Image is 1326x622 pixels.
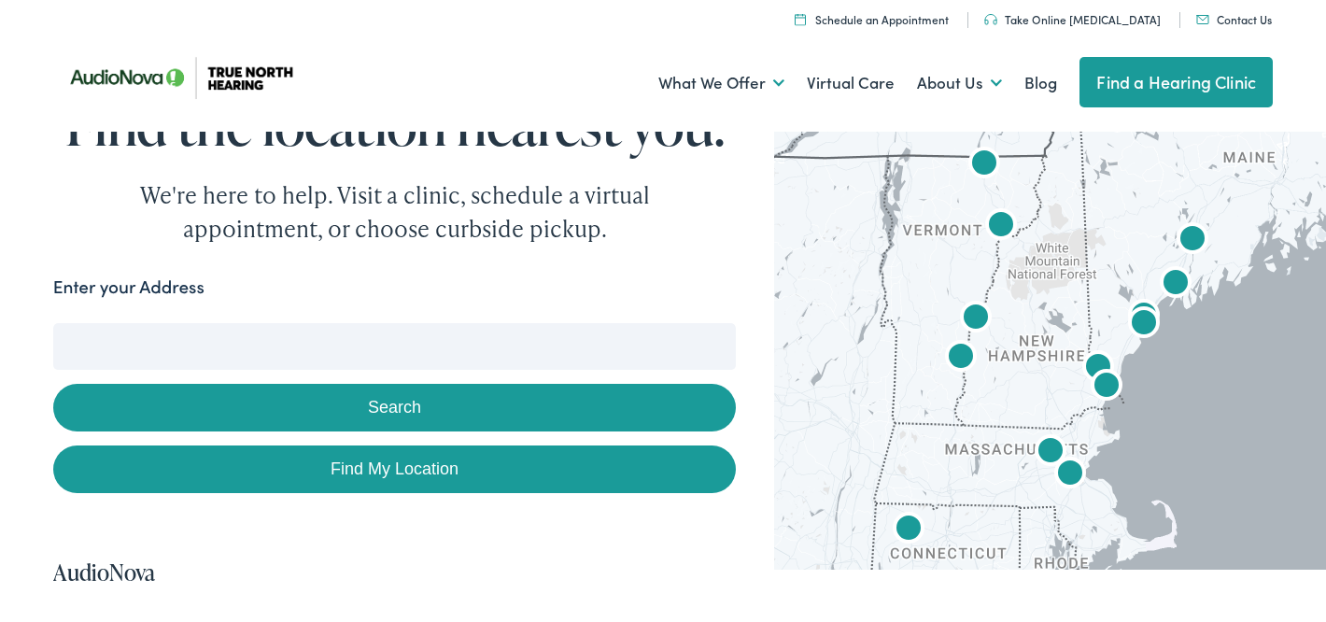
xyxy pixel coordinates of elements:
div: AudioNova [886,508,931,553]
a: Virtual Care [807,49,895,118]
a: Schedule an Appointment [795,11,949,27]
img: Mail icon in color code ffb348, used for communication purposes [1196,15,1209,24]
div: AudioNova [1121,295,1166,340]
a: Find My Location [53,445,737,493]
img: Icon symbolizing a calendar in color code ffb348 [795,13,806,25]
div: True North Hearing by AudioNova [953,297,998,342]
img: Headphones icon in color code ffb348 [984,14,997,25]
div: AudioNova [962,143,1007,188]
div: AudioNova [979,205,1023,249]
div: AudioNova [1028,431,1073,475]
a: About Us [917,49,1002,118]
div: AudioNova [938,336,983,381]
a: Blog [1024,49,1057,118]
div: We're here to help. Visit a clinic, schedule a virtual appointment, or choose curbside pickup. [96,178,694,246]
h1: Find the location nearest you. [53,93,737,155]
button: Search [53,384,737,431]
label: Enter your Address [53,274,205,301]
div: AudioNova [1084,365,1129,410]
a: Take Online [MEDICAL_DATA] [984,11,1161,27]
div: True North Hearing by AudioNova [1170,219,1215,263]
a: Contact Us [1196,11,1272,27]
div: AudioNova [1121,303,1166,347]
div: AudioNova [1153,262,1198,307]
a: Find a Hearing Clinic [1079,57,1273,107]
div: AudioNova [1048,453,1093,498]
a: AudioNova [53,557,155,587]
div: AudioNova [1076,346,1121,391]
input: Enter your address or zip code [53,323,737,370]
a: What We Offer [658,49,784,118]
